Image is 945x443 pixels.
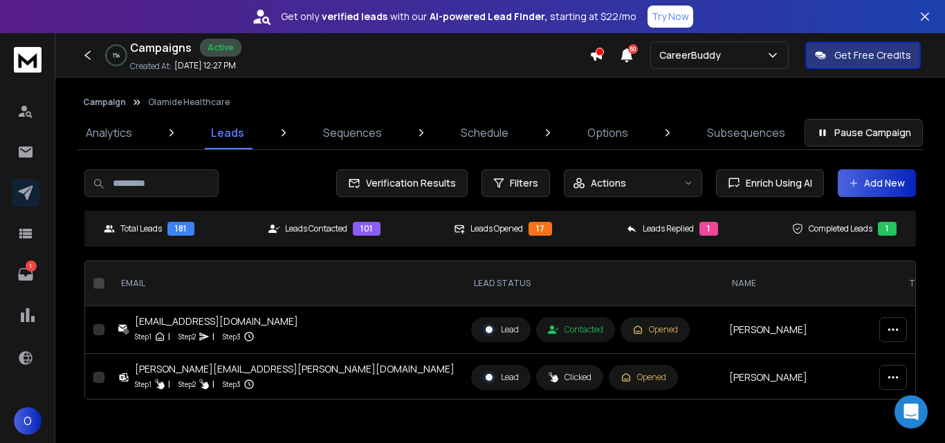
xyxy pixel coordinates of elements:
[430,10,547,23] strong: AI-powered Lead Finder,
[200,39,241,57] div: Active
[548,372,591,383] div: Clicked
[83,97,126,108] button: Campaign
[168,377,170,391] p: |
[110,261,463,306] th: EMAIL
[463,261,721,306] th: LEAD STATUS
[130,61,172,72] p: Created At:
[174,60,236,71] p: [DATE] 12:27 PM
[510,176,538,190] span: Filters
[699,116,793,149] a: Subsequences
[834,48,911,62] p: Get Free Credits
[360,176,456,190] span: Verification Results
[14,47,42,73] img: logo
[315,116,390,149] a: Sequences
[652,10,689,23] p: Try Now
[77,116,140,149] a: Analytics
[135,377,152,391] p: Step 1
[86,124,132,141] p: Analytics
[178,377,196,391] p: Step 2
[203,116,253,149] a: Leads
[322,10,387,23] strong: verified leads
[805,41,921,69] button: Get Free Credits
[285,223,347,234] p: Leads Contacted
[336,169,468,197] button: Verification Results
[12,261,39,288] a: 1
[579,116,636,149] a: Options
[168,330,170,343] p: |
[805,119,923,147] button: Pause Campaign
[481,169,550,197] button: Filters
[212,377,214,391] p: |
[452,116,517,149] a: Schedule
[178,330,196,343] p: Step 2
[167,222,194,236] div: 181
[707,124,785,141] p: Subsequences
[148,97,230,108] p: Olamide Healthcare
[130,39,192,56] h1: Campaigns
[113,51,120,59] p: 1 %
[699,222,718,236] div: 1
[461,124,508,141] p: Schedule
[212,330,214,343] p: |
[323,124,382,141] p: Sequences
[838,169,916,197] button: Add New
[809,223,872,234] p: Completed Leads
[716,169,824,197] button: Enrich Using AI
[632,324,678,335] div: Opened
[14,407,42,435] button: O
[621,372,666,383] div: Opened
[878,222,897,236] div: 1
[643,223,694,234] p: Leads Replied
[721,261,898,306] th: NAME
[587,124,628,141] p: Options
[548,324,603,335] div: Contacted
[721,306,898,354] td: [PERSON_NAME]
[483,371,519,384] div: Lead
[740,176,812,190] span: Enrich Using AI
[894,395,928,428] div: Open Intercom Messenger
[353,222,380,236] div: 101
[659,48,726,62] p: CareerBuddy
[721,354,898,402] td: [PERSON_NAME]
[628,44,638,54] span: 50
[223,330,241,343] p: Step 3
[135,330,152,343] p: Step 1
[529,222,552,236] div: 17
[135,362,455,376] div: [PERSON_NAME][EMAIL_ADDRESS][PERSON_NAME][DOMAIN_NAME]
[281,10,636,23] p: Get only with our starting at $22/mo
[211,124,244,141] p: Leads
[591,176,626,190] p: Actions
[483,323,519,336] div: Lead
[120,223,162,234] p: Total Leads
[26,261,37,272] p: 1
[223,377,241,391] p: Step 3
[135,314,298,328] div: [EMAIL_ADDRESS][DOMAIN_NAME]
[648,6,693,28] button: Try Now
[470,223,523,234] p: Leads Opened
